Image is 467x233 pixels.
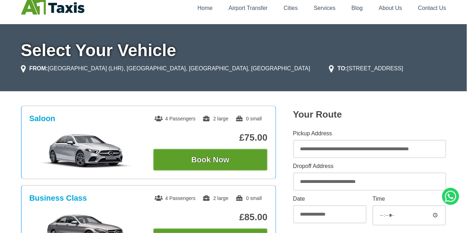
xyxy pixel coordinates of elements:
[379,5,402,11] a: About Us
[351,5,363,11] a: Blog
[373,196,446,202] label: Time
[155,116,196,121] span: 4 Passengers
[202,195,228,201] span: 2 large
[293,131,446,136] label: Pickup Address
[21,42,446,59] h1: Select Your Vehicle
[284,5,298,11] a: Cities
[153,132,268,143] p: £75.00
[198,5,213,11] a: Home
[33,133,140,169] img: Saloon
[235,116,262,121] span: 0 small
[293,196,367,202] label: Date
[153,149,268,171] button: Book Now
[314,5,335,11] a: Services
[229,5,268,11] a: Airport Transfer
[338,65,347,71] strong: TO:
[155,195,196,201] span: 4 Passengers
[29,65,48,71] strong: FROM:
[418,5,446,11] a: Contact Us
[329,64,404,73] li: [STREET_ADDRESS]
[293,163,446,169] label: Dropoff Address
[235,195,262,201] span: 0 small
[29,114,55,123] h3: Saloon
[21,64,310,73] li: [GEOGRAPHIC_DATA] (LHR), [GEOGRAPHIC_DATA], [GEOGRAPHIC_DATA], [GEOGRAPHIC_DATA]
[29,194,87,203] h3: Business Class
[293,109,446,120] h2: Your Route
[153,212,268,223] p: £85.00
[202,116,228,121] span: 2 large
